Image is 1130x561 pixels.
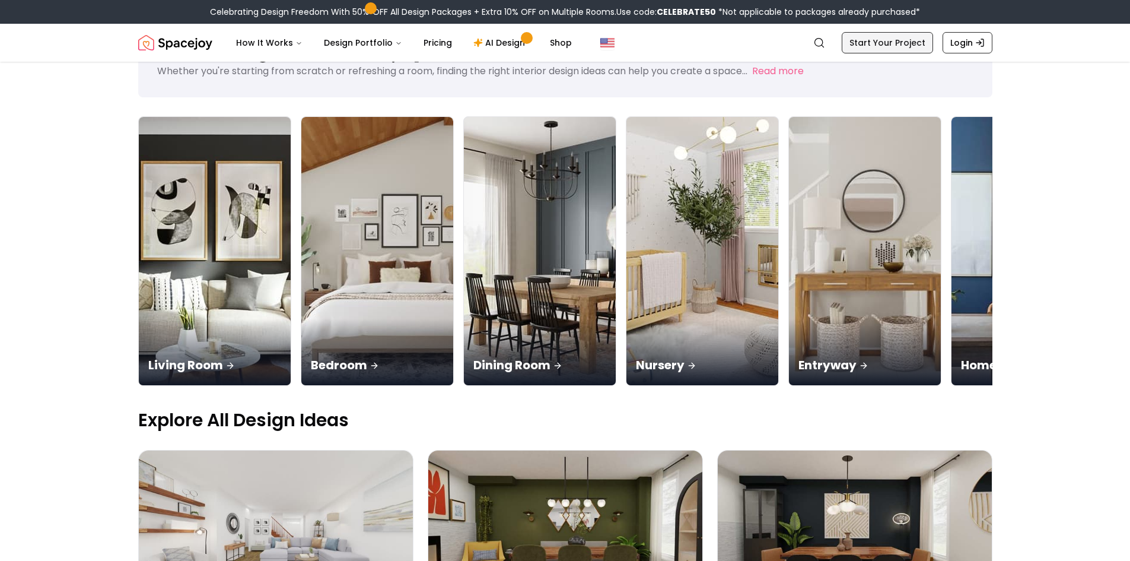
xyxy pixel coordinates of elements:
[616,6,716,18] span: Use code:
[138,31,212,55] img: Spacejoy Logo
[138,31,212,55] a: Spacejoy
[139,117,291,385] img: Living Room
[138,24,992,62] nav: Global
[227,31,312,55] button: How It Works
[227,31,581,55] nav: Main
[789,117,941,385] img: Entryway
[600,36,615,50] img: United States
[657,6,716,18] b: CELEBRATE50
[716,6,920,18] span: *Not applicable to packages already purchased*
[138,410,992,431] p: Explore All Design Ideas
[301,116,454,386] a: BedroomBedroom
[464,31,538,55] a: AI Design
[798,357,931,373] p: Entryway
[463,116,616,386] a: Dining RoomDining Room
[311,357,444,373] p: Bedroom
[301,117,453,385] img: Bedroom
[473,357,606,373] p: Dining Room
[961,357,1094,373] p: Home Office
[842,32,933,53] a: Start Your Project
[540,31,581,55] a: Shop
[788,116,941,386] a: EntrywayEntryway
[636,357,769,373] p: Nursery
[951,116,1104,386] a: Home OfficeHome Office
[752,64,804,78] button: Read more
[626,117,778,385] img: Nursery
[157,64,747,78] p: Whether you're starting from scratch or refreshing a room, finding the right interior design idea...
[951,117,1103,385] img: Home Office
[314,31,412,55] button: Design Portfolio
[138,116,291,386] a: Living RoomLiving Room
[626,116,779,386] a: NurseryNursery
[464,117,616,385] img: Dining Room
[157,40,973,62] h1: Interior Design Ideas for Every Space in Your Home
[148,357,281,373] p: Living Room
[210,6,920,18] div: Celebrating Design Freedom With 50% OFF All Design Packages + Extra 10% OFF on Multiple Rooms.
[414,31,461,55] a: Pricing
[943,32,992,53] a: Login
